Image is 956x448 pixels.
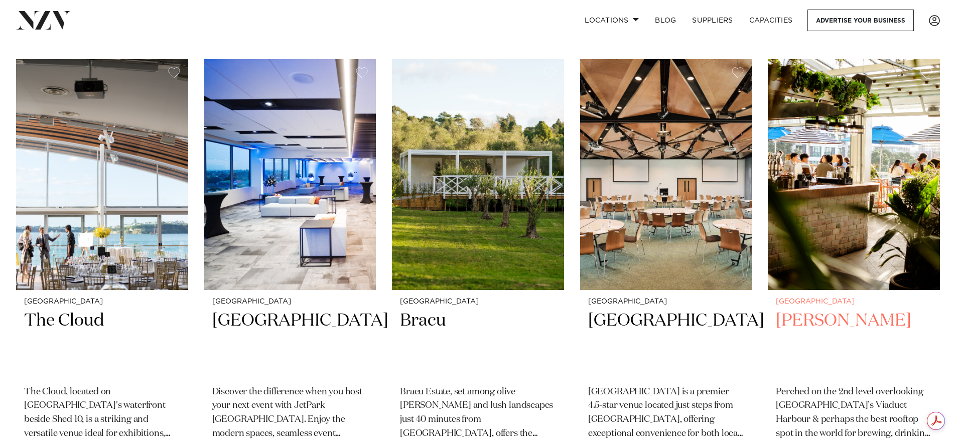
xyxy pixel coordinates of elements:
[776,385,932,441] p: Perched on the 2nd level overlooking [GEOGRAPHIC_DATA]’s Viaduct Harbour & perhaps the best rooft...
[24,385,180,441] p: The Cloud, located on [GEOGRAPHIC_DATA]'s waterfront beside Shed 10, is a striking and versatile ...
[577,10,647,31] a: Locations
[24,298,180,306] small: [GEOGRAPHIC_DATA]
[400,298,556,306] small: [GEOGRAPHIC_DATA]
[741,10,801,31] a: Capacities
[24,310,180,377] h2: The Cloud
[400,385,556,441] p: Bracu Estate, set among olive [PERSON_NAME] and lush landscapes just 40 minutes from [GEOGRAPHIC_...
[776,310,932,377] h2: [PERSON_NAME]
[16,11,71,29] img: nzv-logo.png
[212,298,368,306] small: [GEOGRAPHIC_DATA]
[647,10,684,31] a: BLOG
[776,298,932,306] small: [GEOGRAPHIC_DATA]
[588,298,744,306] small: [GEOGRAPHIC_DATA]
[684,10,741,31] a: SUPPLIERS
[212,310,368,377] h2: [GEOGRAPHIC_DATA]
[588,310,744,377] h2: [GEOGRAPHIC_DATA]
[580,59,752,290] img: Conference space at Novotel Auckland Airport
[212,385,368,441] p: Discover the difference when you host your next event with JetPark [GEOGRAPHIC_DATA]. Enjoy the m...
[588,385,744,441] p: [GEOGRAPHIC_DATA] is a premier 4.5-star venue located just steps from [GEOGRAPHIC_DATA], offering...
[400,310,556,377] h2: Bracu
[807,10,914,31] a: Advertise your business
